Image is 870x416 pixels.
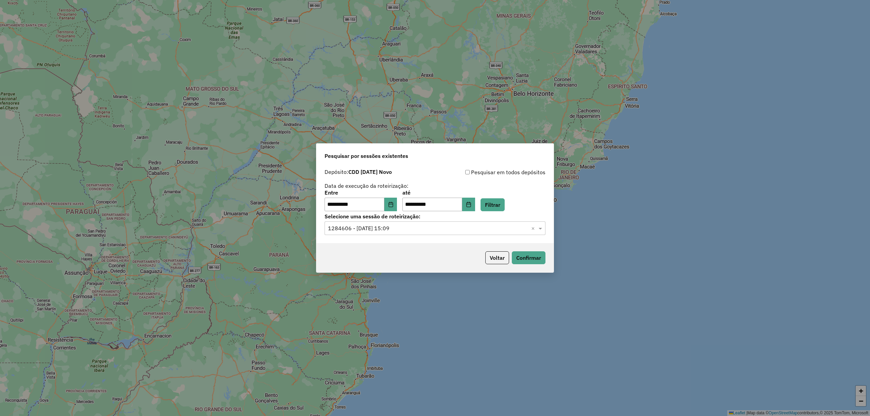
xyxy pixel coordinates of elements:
button: Confirmar [512,251,545,264]
button: Filtrar [481,198,505,211]
strong: CDD [DATE] Novo [348,168,392,175]
button: Choose Date [384,198,397,211]
label: Data de execução da roteirização: [325,182,408,190]
label: até [402,188,475,197]
label: Selecione uma sessão de roteirização: [325,212,545,220]
div: Pesquisar em todos depósitos [435,168,545,176]
span: Pesquisar por sessões existentes [325,152,408,160]
button: Choose Date [462,198,475,211]
label: Depósito: [325,168,392,176]
span: Clear all [531,224,537,232]
button: Voltar [485,251,509,264]
label: Entre [325,188,397,197]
